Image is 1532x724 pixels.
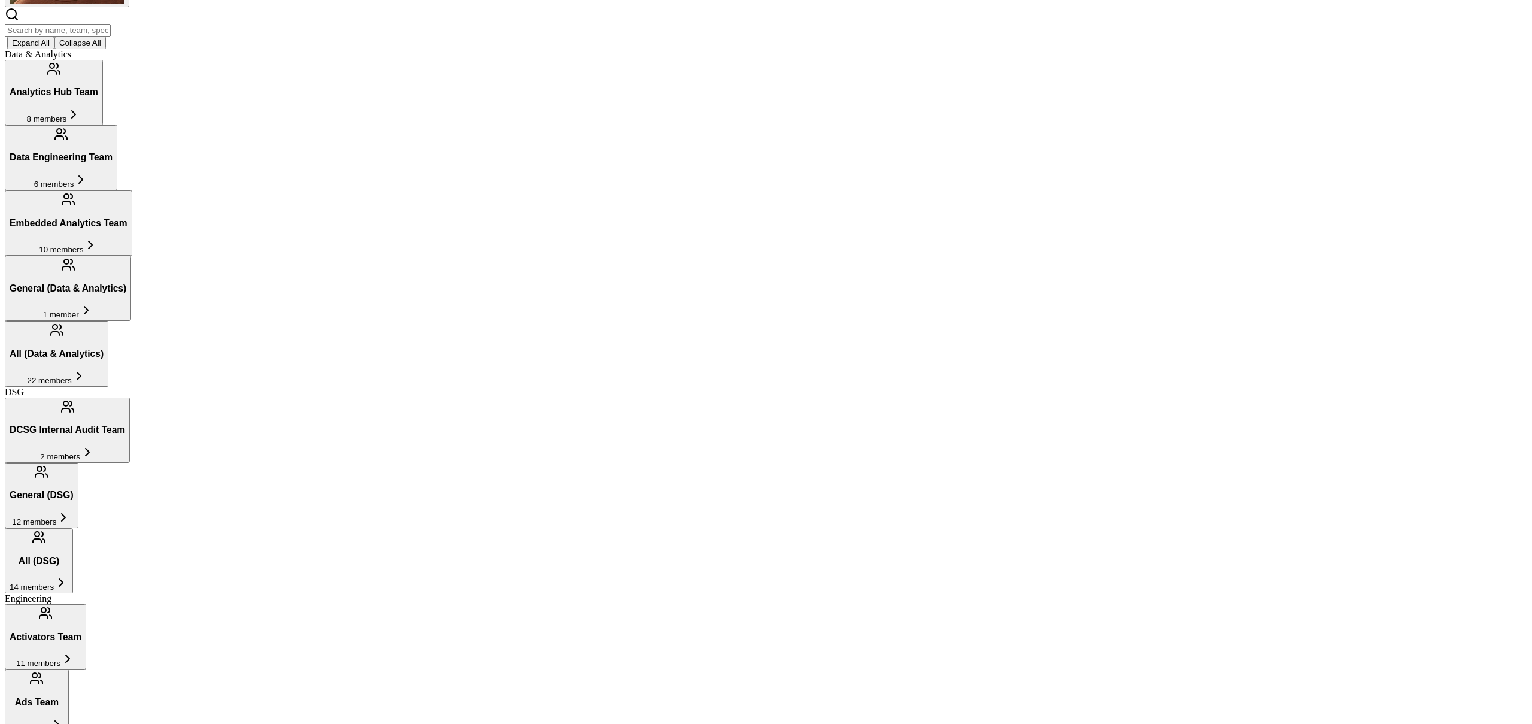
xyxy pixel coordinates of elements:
h3: Data Engineering Team [10,152,113,163]
h3: Analytics Hub Team [10,87,98,98]
button: Analytics Hub Team8 members [5,60,103,125]
span: 14 members [10,583,54,592]
h3: Ads Team [10,697,64,708]
h3: Embedded Analytics Team [10,218,127,229]
h3: General (DSG) [10,490,74,501]
span: 2 members [40,452,80,461]
span: 10 members [39,245,83,254]
span: 1 member [43,310,79,319]
span: 22 members [28,376,72,385]
h3: All (DSG) [10,556,68,567]
button: DCSG Internal Audit Team2 members [5,398,130,463]
span: 11 members [16,659,60,668]
h3: All (Data & Analytics) [10,349,104,359]
button: Activators Team11 members [5,604,86,670]
button: Data Engineering Team6 members [5,125,117,190]
span: DSG [5,387,24,397]
button: General (DSG)12 members [5,463,78,528]
span: 12 members [12,517,56,526]
button: Collapse All [54,37,106,49]
input: Search by name, team, specialty, or title... [5,24,111,37]
button: All (DSG)14 members [5,528,73,593]
h3: Activators Team [10,632,81,643]
button: Expand All [7,37,54,49]
h3: General (Data & Analytics) [10,283,126,294]
span: Data & Analytics [5,49,71,59]
button: General (Data & Analytics)1 member [5,256,131,321]
button: All (Data & Analytics)22 members [5,321,108,386]
span: 6 members [34,180,74,189]
h3: DCSG Internal Audit Team [10,425,125,435]
span: Engineering [5,593,51,604]
button: Embedded Analytics Team10 members [5,190,132,256]
span: 8 members [27,114,67,123]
